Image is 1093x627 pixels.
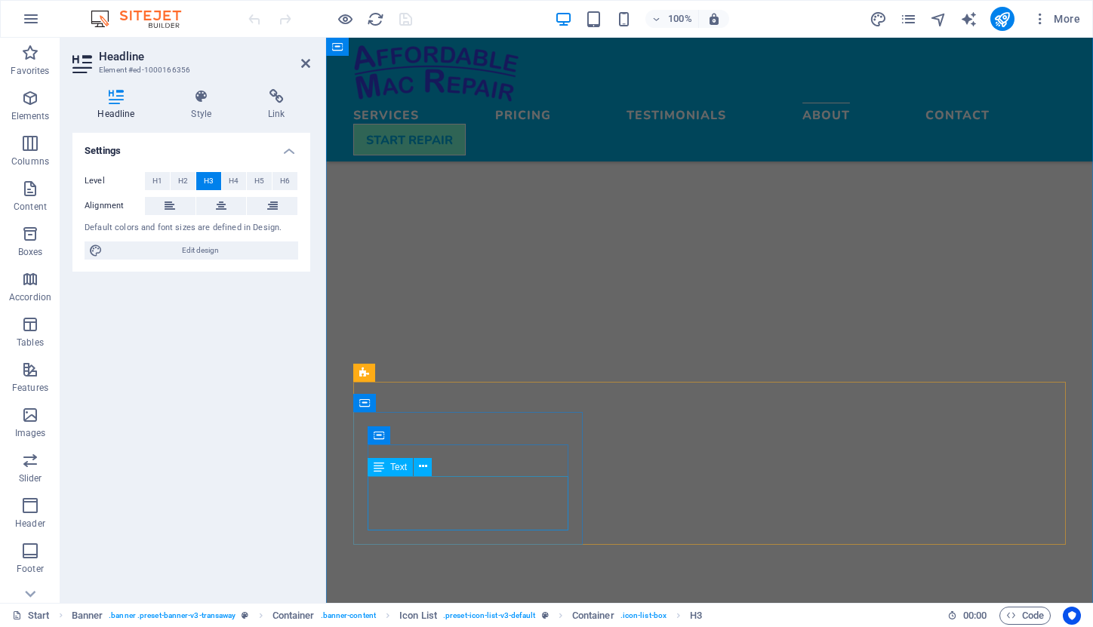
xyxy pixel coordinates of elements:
[196,172,221,190] button: H3
[85,222,298,235] div: Default colors and font sizes are defined in Design.
[11,155,49,168] p: Columns
[974,610,976,621] span: :
[178,172,188,190] span: H2
[870,11,887,28] i: Design (Ctrl+Alt+Y)
[399,607,437,625] span: Click to select. Double-click to edit
[85,241,298,260] button: Edit design
[1033,11,1080,26] span: More
[390,463,407,472] span: Text
[963,607,987,625] span: 00 00
[870,10,888,28] button: design
[72,133,310,160] h4: Settings
[152,172,162,190] span: H1
[243,89,310,121] h4: Link
[15,427,46,439] p: Images
[960,11,978,28] i: AI Writer
[166,89,243,121] h4: Style
[109,607,236,625] span: . banner .preset-banner-v3-transaway
[87,10,200,28] img: Editor Logo
[707,12,721,26] i: On resize automatically adjust zoom level to fit chosen device.
[900,11,917,28] i: Pages (Ctrl+Alt+S)
[572,607,614,625] span: Click to select. Double-click to edit
[12,382,48,394] p: Features
[12,607,50,625] a: Click to cancel selection. Double-click to open Pages
[11,110,50,122] p: Elements
[229,172,239,190] span: H4
[990,7,1014,31] button: publish
[85,197,145,215] label: Alignment
[930,11,947,28] i: Navigator
[999,607,1051,625] button: Code
[14,201,47,213] p: Content
[336,10,354,28] button: Click here to leave preview mode and continue editing
[1006,607,1044,625] span: Code
[17,563,44,575] p: Footer
[1027,7,1086,31] button: More
[99,50,310,63] h2: Headline
[107,241,294,260] span: Edit design
[947,607,987,625] h6: Session time
[542,611,549,619] i: This element is a customizable preset
[242,611,248,619] i: This element is a customizable preset
[17,337,44,349] p: Tables
[280,172,290,190] span: H6
[443,607,536,625] span: . preset-icon-list-v3-default
[99,63,280,77] h3: Element #ed-1000166356
[72,89,166,121] h4: Headline
[620,607,667,625] span: . icon-list-box
[72,607,703,625] nav: breadcrumb
[18,246,43,258] p: Boxes
[367,11,384,28] i: Reload page
[272,607,315,625] span: Click to select. Double-click to edit
[15,518,45,530] p: Header
[690,607,702,625] span: Click to select. Double-click to edit
[204,172,214,190] span: H3
[960,10,978,28] button: text_generator
[19,472,42,484] p: Slider
[993,11,1011,28] i: Publish
[1063,607,1081,625] button: Usercentrics
[930,10,948,28] button: navigator
[145,172,170,190] button: H1
[9,291,51,303] p: Accordion
[254,172,264,190] span: H5
[171,172,196,190] button: H2
[900,10,918,28] button: pages
[222,172,247,190] button: H4
[72,607,103,625] span: Click to select. Double-click to edit
[11,65,49,77] p: Favorites
[321,607,376,625] span: . banner-content
[272,172,297,190] button: H6
[247,172,272,190] button: H5
[366,10,384,28] button: reload
[668,10,692,28] h6: 100%
[645,10,699,28] button: 100%
[85,172,145,190] label: Level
